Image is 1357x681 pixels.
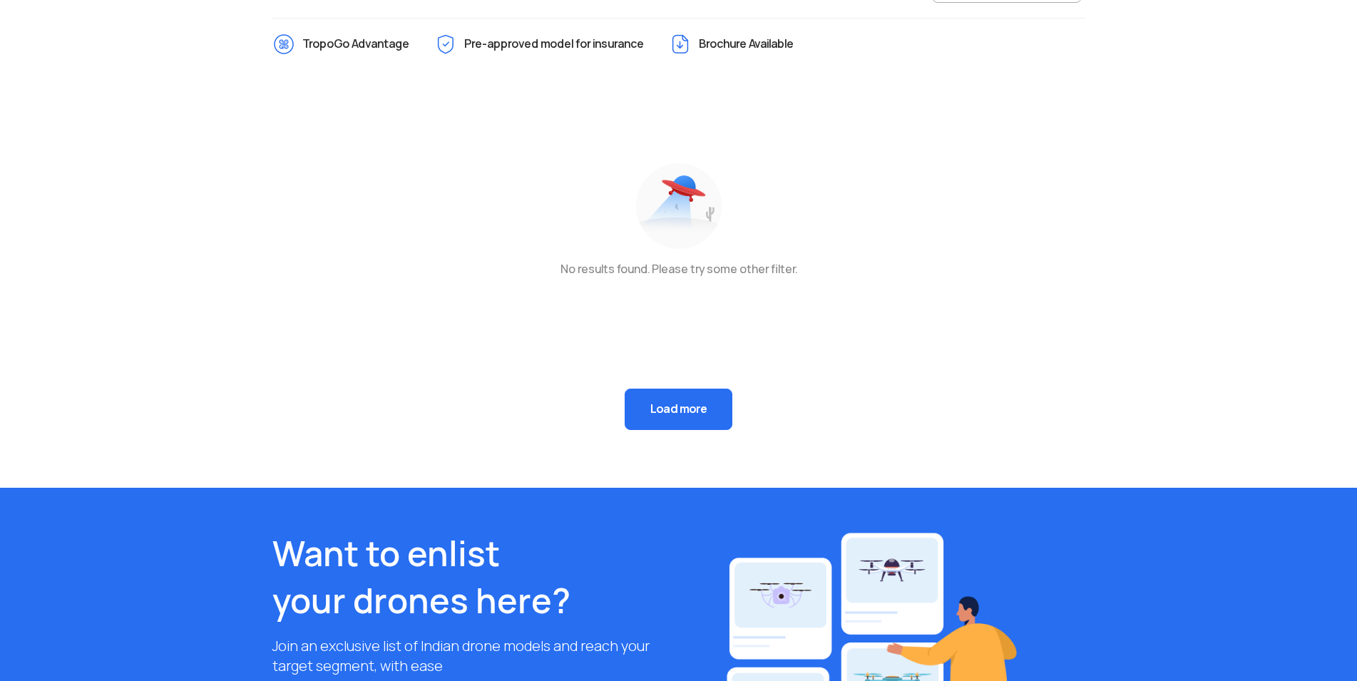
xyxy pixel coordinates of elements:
[302,33,409,56] span: TropoGo Advantage
[636,163,722,249] img: ic_noresult.png
[560,263,797,276] p: No results found. Please try some other filter.
[699,33,794,56] span: Brochure Available
[434,33,457,56] img: ic_Pre-approved.png
[464,33,644,56] span: Pre-approved model for insurance
[625,389,732,430] button: Load more
[669,33,692,56] img: ic_Brochure.png
[272,531,668,625] h2: Want to enlist your drones here?
[272,636,668,676] p: Join an exclusive list of Indian drone models and reach your target segment, with ease
[272,33,295,56] img: ic_TropoGo_Advantage.png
